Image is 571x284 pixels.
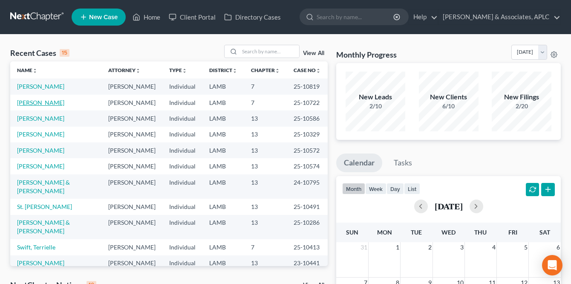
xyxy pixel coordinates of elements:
[377,229,392,236] span: Mon
[244,110,287,126] td: 13
[492,102,551,110] div: 2/20
[202,78,244,94] td: LAMB
[287,95,328,110] td: 25-10722
[336,49,397,60] h3: Monthly Progress
[202,142,244,158] td: LAMB
[101,239,162,255] td: [PERSON_NAME]
[17,162,64,170] a: [PERSON_NAME]
[202,95,244,110] td: LAMB
[162,127,202,142] td: Individual
[17,243,55,251] a: Swift, Terrielle
[317,9,395,25] input: Search by name...
[101,95,162,110] td: [PERSON_NAME]
[419,102,479,110] div: 6/10
[108,67,141,73] a: Attorneyunfold_more
[136,68,141,73] i: unfold_more
[17,179,70,194] a: [PERSON_NAME] & [PERSON_NAME]
[411,229,422,236] span: Tue
[101,158,162,174] td: [PERSON_NAME]
[101,110,162,126] td: [PERSON_NAME]
[287,110,328,126] td: 25-10586
[162,215,202,239] td: Individual
[287,199,328,214] td: 25-10491
[244,142,287,158] td: 13
[101,174,162,199] td: [PERSON_NAME]
[244,158,287,174] td: 13
[232,68,237,73] i: unfold_more
[202,215,244,239] td: LAMB
[162,110,202,126] td: Individual
[101,78,162,94] td: [PERSON_NAME]
[360,242,368,252] span: 31
[244,78,287,94] td: 7
[17,203,72,210] a: St. [PERSON_NAME]
[287,78,328,94] td: 25-10819
[162,78,202,94] td: Individual
[202,110,244,126] td: LAMB
[539,229,550,236] span: Sat
[10,48,69,58] div: Recent Cases
[287,127,328,142] td: 25-10329
[346,102,405,110] div: 2/10
[244,127,287,142] td: 13
[287,142,328,158] td: 25-10572
[162,255,202,280] td: Individual
[523,242,528,252] span: 5
[101,127,162,142] td: [PERSON_NAME]
[435,202,463,211] h2: [DATE]
[395,242,400,252] span: 1
[459,242,464,252] span: 3
[303,50,324,56] a: View All
[17,67,37,73] a: Nameunfold_more
[244,174,287,199] td: 13
[491,242,496,252] span: 4
[202,127,244,142] td: LAMB
[101,199,162,214] td: [PERSON_NAME]
[17,219,70,235] a: [PERSON_NAME] & [PERSON_NAME]
[346,92,405,102] div: New Leads
[287,215,328,239] td: 25-10286
[220,9,285,25] a: Directory Cases
[164,9,220,25] a: Client Portal
[17,115,64,122] a: [PERSON_NAME]
[244,215,287,239] td: 13
[162,142,202,158] td: Individual
[162,239,202,255] td: Individual
[409,9,438,25] a: Help
[101,255,162,280] td: [PERSON_NAME]
[438,9,560,25] a: [PERSON_NAME] & Associates, APLC
[244,255,287,280] td: 13
[17,130,64,138] a: [PERSON_NAME]
[492,92,551,102] div: New Filings
[542,255,562,275] div: Open Intercom Messenger
[336,154,382,172] a: Calendar
[386,183,404,194] button: day
[202,239,244,255] td: LAMB
[162,174,202,199] td: Individual
[202,174,244,199] td: LAMB
[386,154,420,172] a: Tasks
[32,68,37,73] i: unfold_more
[89,14,118,20] span: New Case
[287,174,328,199] td: 24-10795
[316,68,321,73] i: unfold_more
[441,229,456,236] span: Wed
[101,215,162,239] td: [PERSON_NAME]
[169,67,187,73] a: Typeunfold_more
[508,229,517,236] span: Fri
[244,95,287,110] td: 7
[404,183,420,194] button: list
[287,255,328,280] td: 23-10441
[202,255,244,280] td: LAMB
[287,239,328,255] td: 25-10413
[128,9,164,25] a: Home
[239,45,299,58] input: Search by name...
[251,67,280,73] a: Chapterunfold_more
[346,229,358,236] span: Sun
[244,239,287,255] td: 7
[60,49,69,57] div: 15
[474,229,487,236] span: Thu
[162,158,202,174] td: Individual
[182,68,187,73] i: unfold_more
[17,83,64,90] a: [PERSON_NAME]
